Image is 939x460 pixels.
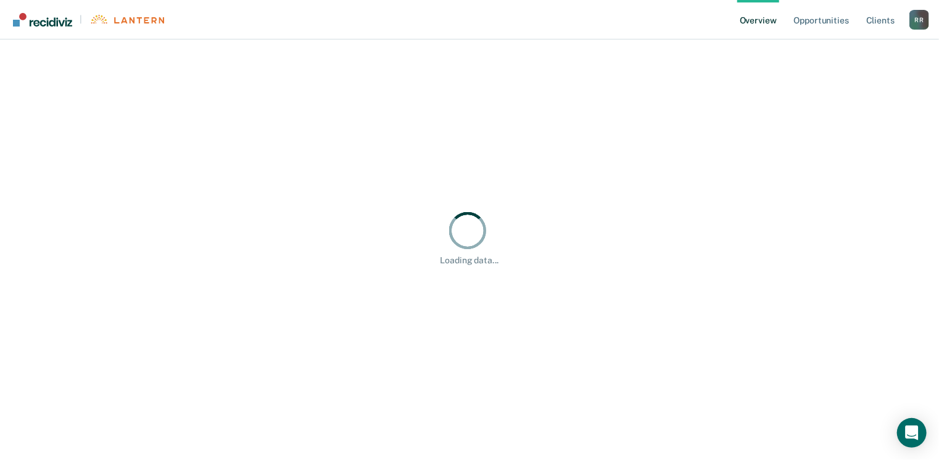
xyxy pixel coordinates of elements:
span: | [72,14,89,25]
div: R R [909,10,929,30]
img: Lantern [89,15,164,24]
div: Loading data... [441,255,499,266]
button: Profile dropdown button [909,10,929,30]
img: Recidiviz [13,13,72,27]
iframe: Intercom live chat [897,418,927,448]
